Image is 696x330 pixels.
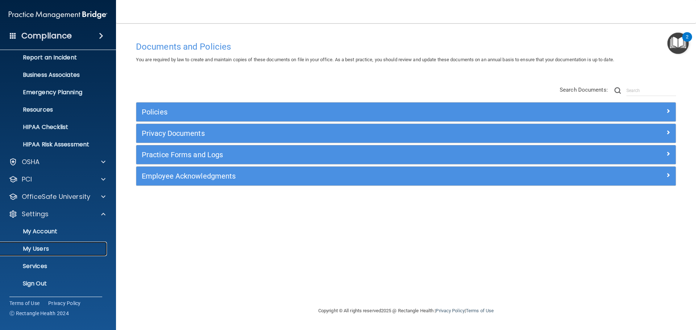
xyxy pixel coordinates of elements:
a: Employee Acknowledgments [142,170,670,182]
p: OfficeSafe University [22,192,90,201]
p: PCI [22,175,32,184]
p: Services [5,263,104,270]
p: Settings [22,210,49,218]
p: My Account [5,228,104,235]
a: PCI [9,175,105,184]
a: Practice Forms and Logs [142,149,670,160]
iframe: Drift Widget Chat Controller [571,279,687,308]
a: Privacy Policy [48,300,81,307]
p: HIPAA Risk Assessment [5,141,104,148]
a: OfficeSafe University [9,192,105,201]
p: My Users [5,245,104,252]
h5: Practice Forms and Logs [142,151,535,159]
h4: Compliance [21,31,72,41]
a: Policies [142,106,670,118]
input: Search [626,85,676,96]
p: HIPAA Checklist [5,124,104,131]
span: You are required by law to create and maintain copies of these documents on file in your office. ... [136,57,614,62]
h5: Privacy Documents [142,129,535,137]
p: Report an Incident [5,54,104,61]
p: Business Associates [5,71,104,79]
img: ic-search.3b580494.png [614,87,621,94]
div: Copyright © All rights reserved 2025 @ Rectangle Health | | [274,299,538,322]
a: Privacy Documents [142,128,670,139]
p: Sign Out [5,280,104,287]
span: Ⓒ Rectangle Health 2024 [9,310,69,317]
img: PMB logo [9,8,107,22]
span: Search Documents: [560,87,608,93]
p: OSHA [22,158,40,166]
a: Terms of Use [9,300,40,307]
h5: Policies [142,108,535,116]
a: Terms of Use [466,308,494,313]
button: Open Resource Center, 2 new notifications [667,33,689,54]
p: Emergency Planning [5,89,104,96]
a: Settings [9,210,105,218]
h4: Documents and Policies [136,42,676,51]
div: 2 [686,37,688,46]
p: Resources [5,106,104,113]
h5: Employee Acknowledgments [142,172,535,180]
a: OSHA [9,158,105,166]
a: Privacy Policy [436,308,464,313]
